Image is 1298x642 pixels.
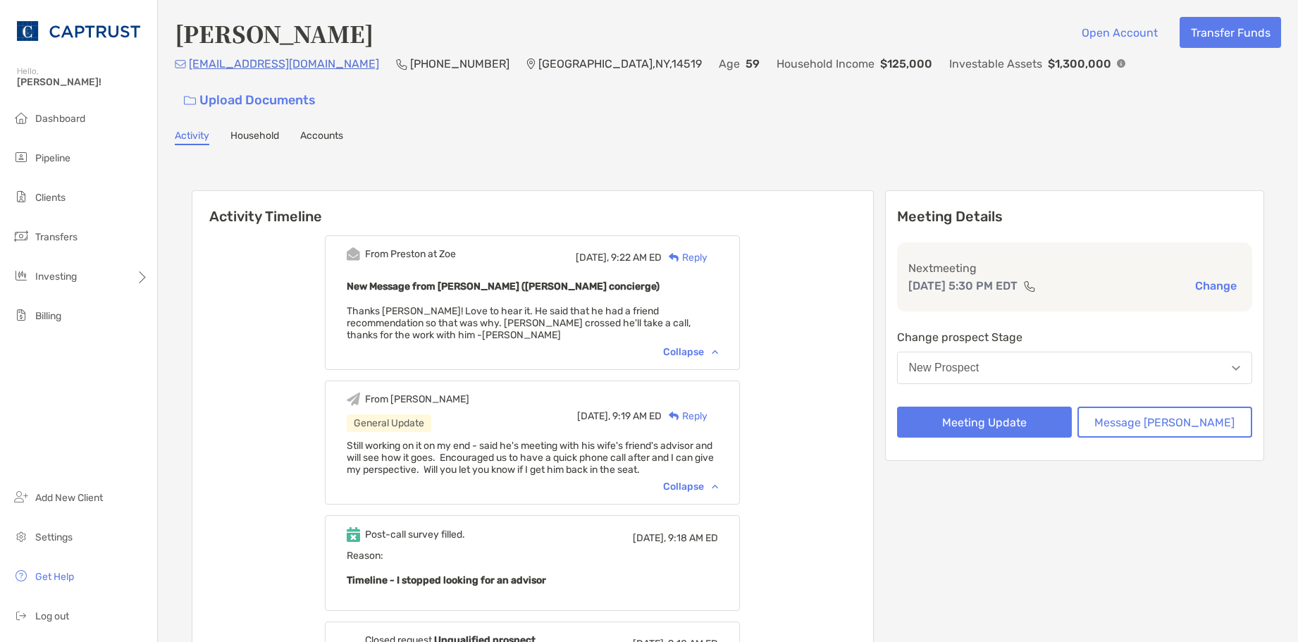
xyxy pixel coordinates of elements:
div: From [PERSON_NAME] [365,393,469,405]
div: Collapse [663,346,718,358]
img: Location Icon [526,58,536,70]
span: Investing [35,271,77,283]
img: Reply icon [669,253,679,262]
span: 9:22 AM ED [611,252,662,264]
a: Activity [175,130,209,145]
p: 59 [746,55,760,73]
img: Phone Icon [396,58,407,70]
span: 9:19 AM ED [612,410,662,422]
img: get-help icon [13,567,30,584]
button: New Prospect [897,352,1253,384]
span: Pipeline [35,152,70,164]
img: communication type [1023,280,1036,292]
b: Timeline - I stopped looking for an advisor [347,574,546,586]
span: Billing [35,310,61,322]
span: Still working on it on my end - said he's meeting with his wife's friend's advisor and will see h... [347,440,714,476]
a: Accounts [300,130,343,145]
div: Post-call survey filled. [365,529,465,541]
span: Get Help [35,571,74,583]
button: Change [1191,278,1241,293]
a: Upload Documents [175,85,325,116]
span: Thanks [PERSON_NAME]! Love to hear it. He said that he had a friend recommendation so that was wh... [347,305,691,341]
p: Change prospect Stage [897,328,1253,346]
img: dashboard icon [13,109,30,126]
p: [EMAIL_ADDRESS][DOMAIN_NAME] [189,55,379,73]
p: [GEOGRAPHIC_DATA] , NY , 14519 [538,55,702,73]
button: Transfer Funds [1180,17,1281,48]
img: Reply icon [669,412,679,421]
img: billing icon [13,307,30,323]
p: $1,300,000 [1048,55,1111,73]
div: Reply [662,409,707,424]
img: pipeline icon [13,149,30,166]
img: transfers icon [13,228,30,245]
span: [PERSON_NAME]! [17,76,149,88]
p: Household Income [777,55,874,73]
img: Open dropdown arrow [1232,366,1240,371]
h6: Activity Timeline [192,191,873,225]
a: Household [230,130,279,145]
img: clients icon [13,188,30,205]
span: Dashboard [35,113,85,125]
p: $125,000 [880,55,932,73]
span: Add New Client [35,492,103,504]
button: Meeting Update [897,407,1072,438]
p: [PHONE_NUMBER] [410,55,509,73]
img: button icon [184,96,196,106]
h4: [PERSON_NAME] [175,17,373,49]
p: Investable Assets [949,55,1042,73]
span: [DATE], [576,252,609,264]
div: General Update [347,414,431,432]
p: Age [719,55,740,73]
button: Open Account [1070,17,1168,48]
span: Transfers [35,231,78,243]
img: Chevron icon [712,350,718,354]
span: [DATE], [633,532,666,544]
p: [DATE] 5:30 PM EDT [908,277,1018,295]
img: settings icon [13,528,30,545]
img: Info Icon [1117,59,1125,68]
span: Reason: [347,550,718,589]
img: investing icon [13,267,30,284]
img: CAPTRUST Logo [17,6,140,56]
p: Meeting Details [897,208,1253,226]
img: Event icon [347,247,360,261]
span: Settings [35,531,73,543]
button: Message [PERSON_NAME] [1077,407,1252,438]
b: New Message from [PERSON_NAME] ([PERSON_NAME] concierge) [347,280,660,292]
span: Log out [35,610,69,622]
div: From Preston at Zoe [365,248,456,260]
div: New Prospect [909,362,979,374]
img: Email Icon [175,60,186,68]
div: Collapse [663,481,718,493]
img: Chevron icon [712,484,718,488]
img: Event icon [347,393,360,406]
img: Event icon [347,527,360,542]
img: add_new_client icon [13,488,30,505]
span: Clients [35,192,66,204]
span: [DATE], [577,410,610,422]
span: 9:18 AM ED [668,532,718,544]
div: Reply [662,250,707,265]
p: Next meeting [908,259,1242,277]
img: logout icon [13,607,30,624]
